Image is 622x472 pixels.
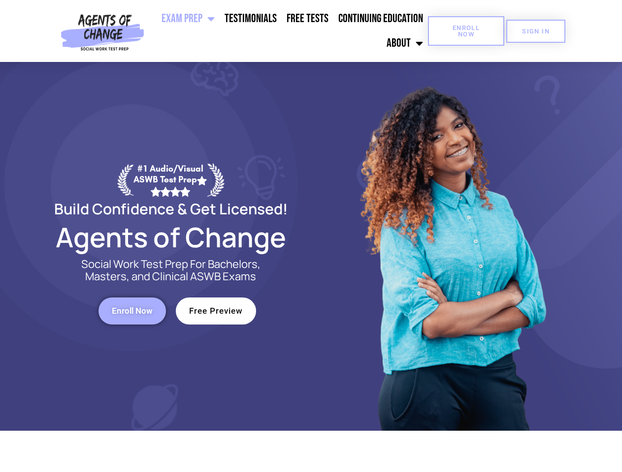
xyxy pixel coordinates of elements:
h2: Build Confidence & Get Licensed! [31,202,311,216]
a: Exam Prep [157,6,220,31]
div: #1 Audio/Visual ASWB Test Prep [133,163,207,196]
span: Enroll Now [444,25,489,37]
h2: Agents of Change [31,226,311,248]
a: SIGN IN [506,20,565,43]
a: Free Tests [282,6,333,31]
a: Continuing Education [333,6,428,31]
span: SIGN IN [522,28,550,34]
a: About [382,31,428,56]
span: Enroll Now [112,307,153,315]
img: Website Image 1 (1) [353,62,550,431]
p: Social Work Test Prep For Bachelors, Masters, and Clinical ASWB Exams [70,258,272,283]
a: Testimonials [220,6,282,31]
a: Enroll Now [98,297,166,324]
a: Enroll Now [428,16,504,46]
a: Free Preview [176,297,256,324]
nav: Menu [148,6,428,56]
span: Free Preview [189,307,243,315]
